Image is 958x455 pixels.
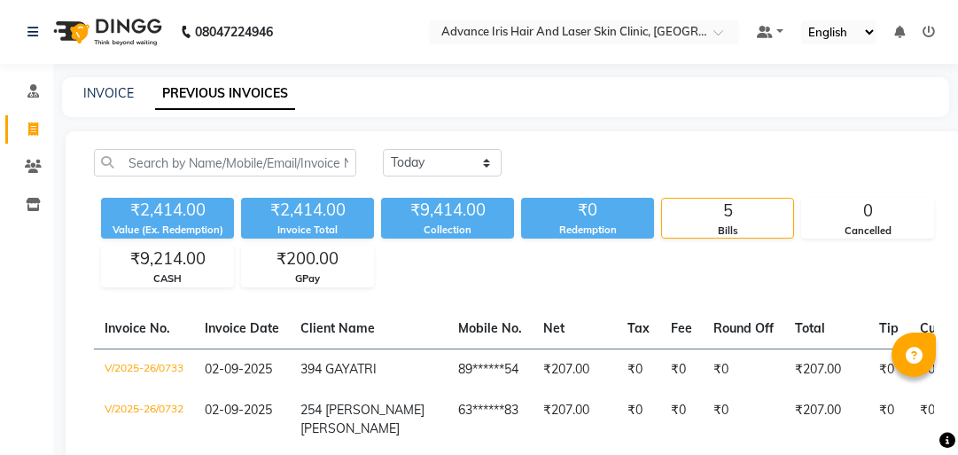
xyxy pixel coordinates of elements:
div: CASH [102,271,233,286]
input: Search by Name/Mobile/Email/Invoice No [94,149,356,177]
span: Tax [627,320,650,336]
td: V/2025-26/0733 [94,349,194,390]
span: Invoice No. [105,320,170,336]
td: ₹0 [868,349,909,390]
div: Collection [381,223,514,238]
td: ₹0 [868,390,909,449]
img: logo [45,7,167,57]
span: [PERSON_NAME] [300,420,400,436]
div: ₹2,414.00 [241,198,374,223]
td: ₹0 [703,349,784,390]
a: PREVIOUS INVOICES [155,78,295,110]
td: ₹0 [617,349,660,390]
div: Bills [662,224,793,239]
span: Round Off [713,320,774,336]
span: Mobile No. [458,320,522,336]
span: Tip [879,320,899,336]
span: Client Name [300,320,375,336]
div: GPay [242,271,373,286]
td: ₹0 [617,390,660,449]
td: ₹207.00 [784,349,868,390]
div: ₹9,414.00 [381,198,514,223]
td: ₹207.00 [533,390,617,449]
div: ₹2,414.00 [101,198,234,223]
span: 254 [PERSON_NAME] [300,402,424,418]
div: Invoice Total [241,223,374,238]
td: ₹0 [660,349,703,390]
td: ₹0 [660,390,703,449]
div: Redemption [521,223,654,238]
span: 394 GAYATRI [300,361,377,377]
a: INVOICE [83,85,134,101]
span: Fee [671,320,692,336]
span: 02-09-2025 [205,402,272,418]
div: ₹9,214.00 [102,247,233,271]
iframe: chat widget [884,384,940,437]
span: Invoice Date [205,320,279,336]
td: ₹207.00 [784,390,868,449]
div: ₹200.00 [242,247,373,271]
div: 5 [662,199,793,224]
div: 0 [802,199,933,224]
td: V/2025-26/0732 [94,390,194,449]
span: 02-09-2025 [205,361,272,377]
div: ₹0 [521,198,654,223]
b: 08047224946 [195,7,273,57]
div: Cancelled [802,224,933,239]
span: Net [543,320,565,336]
td: ₹207.00 [533,349,617,390]
div: Value (Ex. Redemption) [101,223,234,238]
span: Total [795,320,825,336]
td: ₹0 [703,390,784,449]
